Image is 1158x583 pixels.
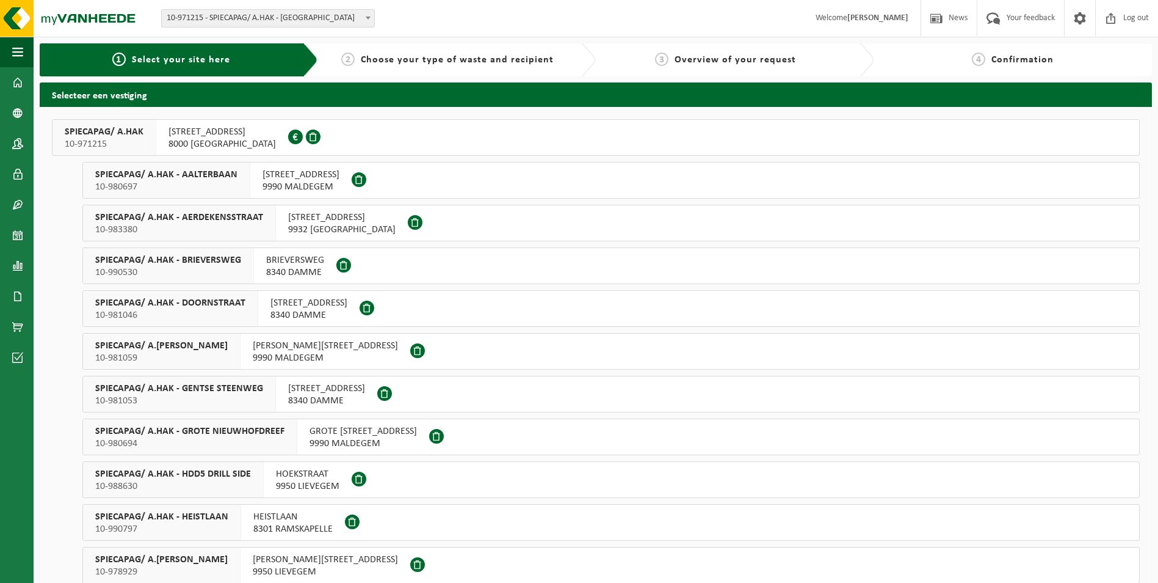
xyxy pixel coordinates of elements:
[262,181,339,193] span: 9990 MALDEGEM
[341,53,355,66] span: 2
[309,425,417,438] span: GROTE [STREET_ADDRESS]
[253,554,398,566] span: [PERSON_NAME][STREET_ADDRESS]
[52,119,1140,156] button: SPIECAPAG/ A.HAK 10-971215 [STREET_ADDRESS]8000 [GEOGRAPHIC_DATA]
[95,181,237,193] span: 10-980697
[82,333,1140,370] button: SPIECAPAG/ A.[PERSON_NAME] 10-981059 [PERSON_NAME][STREET_ADDRESS]9990 MALDEGEM
[276,468,339,480] span: HOEKSTRAAT
[95,340,228,352] span: SPIECAPAG/ A.[PERSON_NAME]
[168,126,276,138] span: [STREET_ADDRESS]
[253,352,398,364] span: 9990 MALDEGEM
[82,461,1140,498] button: SPIECAPAG/ A.HAK - HDD5 DRILL SIDE 10-988630 HOEKSTRAAT9950 LIEVEGEM
[95,169,237,181] span: SPIECAPAG/ A.HAK - AALTERBAAN
[95,352,228,364] span: 10-981059
[82,205,1140,241] button: SPIECAPAG/ A.HAK - AERDEKENSSTRAAT 10-983380 [STREET_ADDRESS]9932 [GEOGRAPHIC_DATA]
[95,254,241,266] span: SPIECAPAG/ A.HAK - BRIEVERSWEG
[95,309,245,321] span: 10-981046
[132,55,230,65] span: Select your site here
[675,55,796,65] span: Overview of your request
[95,523,228,535] span: 10-990797
[95,438,284,450] span: 10-980694
[168,138,276,150] span: 8000 [GEOGRAPHIC_DATA]
[288,224,396,236] span: 9932 [GEOGRAPHIC_DATA]
[276,480,339,493] span: 9950 LIEVEGEM
[972,53,985,66] span: 4
[95,480,251,493] span: 10-988630
[162,10,374,27] span: 10-971215 - SPIECAPAG/ A.HAK - BRUGGE
[991,55,1054,65] span: Confirmation
[95,211,263,224] span: SPIECAPAG/ A.HAK - AERDEKENSSTRAAT
[82,376,1140,413] button: SPIECAPAG/ A.HAK - GENTSE STEENWEG 10-981053 [STREET_ADDRESS]8340 DAMME
[288,211,396,224] span: [STREET_ADDRESS]
[95,468,251,480] span: SPIECAPAG/ A.HAK - HDD5 DRILL SIDE
[288,383,365,395] span: [STREET_ADDRESS]
[266,254,324,266] span: BRIEVERSWEG
[270,309,347,321] span: 8340 DAMME
[95,266,241,279] span: 10-990530
[847,13,908,23] strong: [PERSON_NAME]
[95,224,263,236] span: 10-983380
[253,340,398,352] span: [PERSON_NAME][STREET_ADDRESS]
[270,297,347,309] span: [STREET_ADDRESS]
[95,383,263,395] span: SPIECAPAG/ A.HAK - GENTSE STEENWEG
[95,566,228,578] span: 10-978929
[95,554,228,566] span: SPIECAPAG/ A.[PERSON_NAME]
[309,438,417,450] span: 9990 MALDEGEM
[262,169,339,181] span: [STREET_ADDRESS]
[655,53,668,66] span: 3
[40,82,1152,106] h2: Selecteer een vestiging
[82,419,1140,455] button: SPIECAPAG/ A.HAK - GROTE NIEUWHOFDREEF 10-980694 GROTE [STREET_ADDRESS]9990 MALDEGEM
[65,126,143,138] span: SPIECAPAG/ A.HAK
[82,290,1140,327] button: SPIECAPAG/ A.HAK - DOORNSTRAAT 10-981046 [STREET_ADDRESS]8340 DAMME
[288,395,365,407] span: 8340 DAMME
[95,297,245,309] span: SPIECAPAG/ A.HAK - DOORNSTRAAT
[361,55,554,65] span: Choose your type of waste and recipient
[82,162,1140,199] button: SPIECAPAG/ A.HAK - AALTERBAAN 10-980697 [STREET_ADDRESS]9990 MALDEGEM
[82,248,1140,284] button: SPIECAPAG/ A.HAK - BRIEVERSWEG 10-990530 BRIEVERSWEG8340 DAMME
[95,425,284,438] span: SPIECAPAG/ A.HAK - GROTE NIEUWHOFDREEF
[112,53,126,66] span: 1
[253,523,333,535] span: 8301 RAMSKAPELLE
[82,504,1140,541] button: SPIECAPAG/ A.HAK - HEISTLAAN 10-990797 HEISTLAAN8301 RAMSKAPELLE
[253,566,398,578] span: 9950 LIEVEGEM
[266,266,324,279] span: 8340 DAMME
[65,138,143,150] span: 10-971215
[253,511,333,523] span: HEISTLAAN
[161,9,375,28] span: 10-971215 - SPIECAPAG/ A.HAK - BRUGGE
[95,511,228,523] span: SPIECAPAG/ A.HAK - HEISTLAAN
[95,395,263,407] span: 10-981053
